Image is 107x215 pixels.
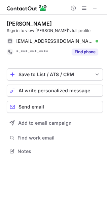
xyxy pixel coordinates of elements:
[7,20,52,27] div: [PERSON_NAME]
[17,135,100,141] span: Find work email
[7,147,103,156] button: Notes
[7,133,103,143] button: Find work email
[19,104,44,110] span: Send email
[17,148,100,154] span: Notes
[7,68,103,81] button: save-profile-one-click
[16,38,93,44] span: [EMAIL_ADDRESS][DOMAIN_NAME]
[7,4,47,12] img: ContactOut v5.3.10
[7,28,103,34] div: Sign in to view [PERSON_NAME]’s full profile
[7,117,103,129] button: Add to email campaign
[19,72,91,77] div: Save to List / ATS / CRM
[7,101,103,113] button: Send email
[7,85,103,97] button: AI write personalized message
[18,120,72,126] span: Add to email campaign
[72,49,98,55] button: Reveal Button
[19,88,90,93] span: AI write personalized message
